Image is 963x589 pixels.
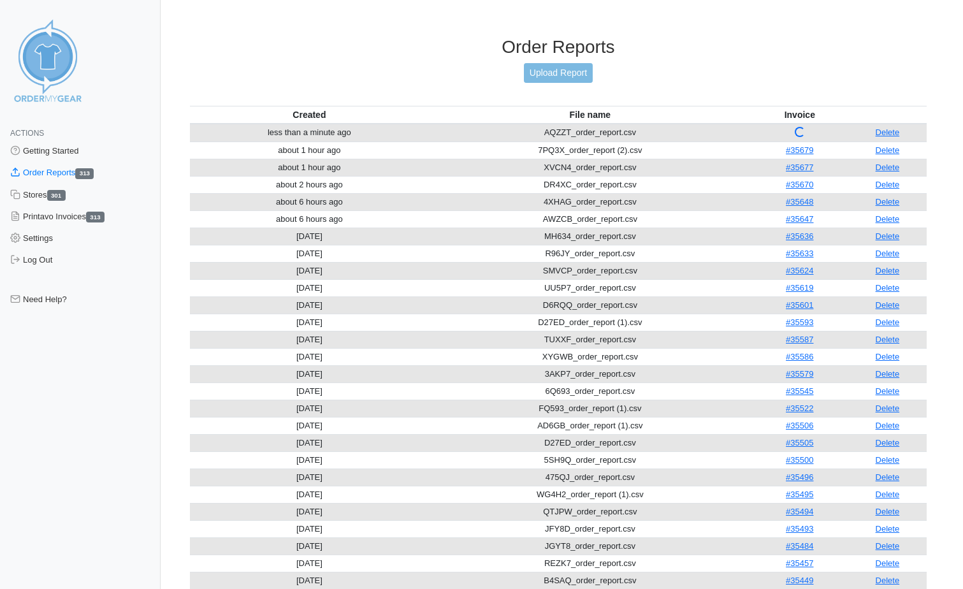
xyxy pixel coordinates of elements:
[429,296,751,314] td: D6RQQ_order_report.csv
[786,197,813,207] a: #35648
[429,572,751,589] td: B4SAQ_order_report.csv
[876,421,900,430] a: Delete
[876,541,900,551] a: Delete
[190,176,429,193] td: about 2 hours ago
[429,555,751,572] td: REZK7_order_report.csv
[786,335,813,344] a: #35587
[786,558,813,568] a: #35457
[786,317,813,327] a: #35593
[876,524,900,534] a: Delete
[429,176,751,193] td: DR4XC_order_report.csv
[876,180,900,189] a: Delete
[190,555,429,572] td: [DATE]
[190,228,429,245] td: [DATE]
[429,382,751,400] td: 6Q693_order_report.csv
[876,369,900,379] a: Delete
[786,490,813,499] a: #35495
[429,486,751,503] td: WG4H2_order_report (1).csv
[876,300,900,310] a: Delete
[786,438,813,447] a: #35505
[429,279,751,296] td: UU5P7_order_report.csv
[190,434,429,451] td: [DATE]
[876,266,900,275] a: Delete
[429,210,751,228] td: AWZCB_order_report.csv
[786,541,813,551] a: #35484
[786,507,813,516] a: #35494
[429,537,751,555] td: JGYT8_order_report.csv
[429,193,751,210] td: 4XHAG_order_report.csv
[190,106,429,124] th: Created
[190,36,927,58] h3: Order Reports
[786,472,813,482] a: #35496
[876,231,900,241] a: Delete
[786,180,813,189] a: #35670
[190,365,429,382] td: [DATE]
[876,455,900,465] a: Delete
[876,507,900,516] a: Delete
[190,572,429,589] td: [DATE]
[786,163,813,172] a: #35677
[75,168,94,179] span: 313
[524,63,593,83] a: Upload Report
[429,262,751,279] td: SMVCP_order_report.csv
[876,145,900,155] a: Delete
[786,404,813,413] a: #35522
[429,159,751,176] td: XVCN4_order_report.csv
[190,417,429,434] td: [DATE]
[786,421,813,430] a: #35506
[429,348,751,365] td: XYGWB_order_report.csv
[190,469,429,486] td: [DATE]
[876,490,900,499] a: Delete
[876,335,900,344] a: Delete
[786,300,813,310] a: #35601
[429,451,751,469] td: 5SH9Q_order_report.csv
[786,369,813,379] a: #35579
[429,331,751,348] td: TUXXF_order_report.csv
[786,455,813,465] a: #35500
[190,262,429,279] td: [DATE]
[786,266,813,275] a: #35624
[786,249,813,258] a: #35633
[190,159,429,176] td: about 1 hour ago
[786,214,813,224] a: #35647
[190,296,429,314] td: [DATE]
[190,451,429,469] td: [DATE]
[429,314,751,331] td: D27ED_order_report (1).csv
[876,404,900,413] a: Delete
[190,348,429,365] td: [DATE]
[190,142,429,159] td: about 1 hour ago
[786,352,813,361] a: #35586
[876,127,900,137] a: Delete
[190,193,429,210] td: about 6 hours ago
[190,210,429,228] td: about 6 hours ago
[876,472,900,482] a: Delete
[876,163,900,172] a: Delete
[190,400,429,417] td: [DATE]
[190,314,429,331] td: [DATE]
[786,524,813,534] a: #35493
[190,537,429,555] td: [DATE]
[876,438,900,447] a: Delete
[429,434,751,451] td: D27ED_order_report.csv
[876,558,900,568] a: Delete
[10,129,44,138] span: Actions
[429,106,751,124] th: File name
[47,190,66,201] span: 301
[429,365,751,382] td: 3AKP7_order_report.csv
[429,503,751,520] td: QTJPW_order_report.csv
[876,214,900,224] a: Delete
[190,279,429,296] td: [DATE]
[786,386,813,396] a: #35545
[190,486,429,503] td: [DATE]
[751,106,848,124] th: Invoice
[429,228,751,245] td: MH634_order_report.csv
[876,352,900,361] a: Delete
[876,283,900,293] a: Delete
[429,469,751,486] td: 475QJ_order_report.csv
[876,197,900,207] a: Delete
[786,145,813,155] a: #35679
[190,245,429,262] td: [DATE]
[190,382,429,400] td: [DATE]
[190,124,429,142] td: less than a minute ago
[786,576,813,585] a: #35449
